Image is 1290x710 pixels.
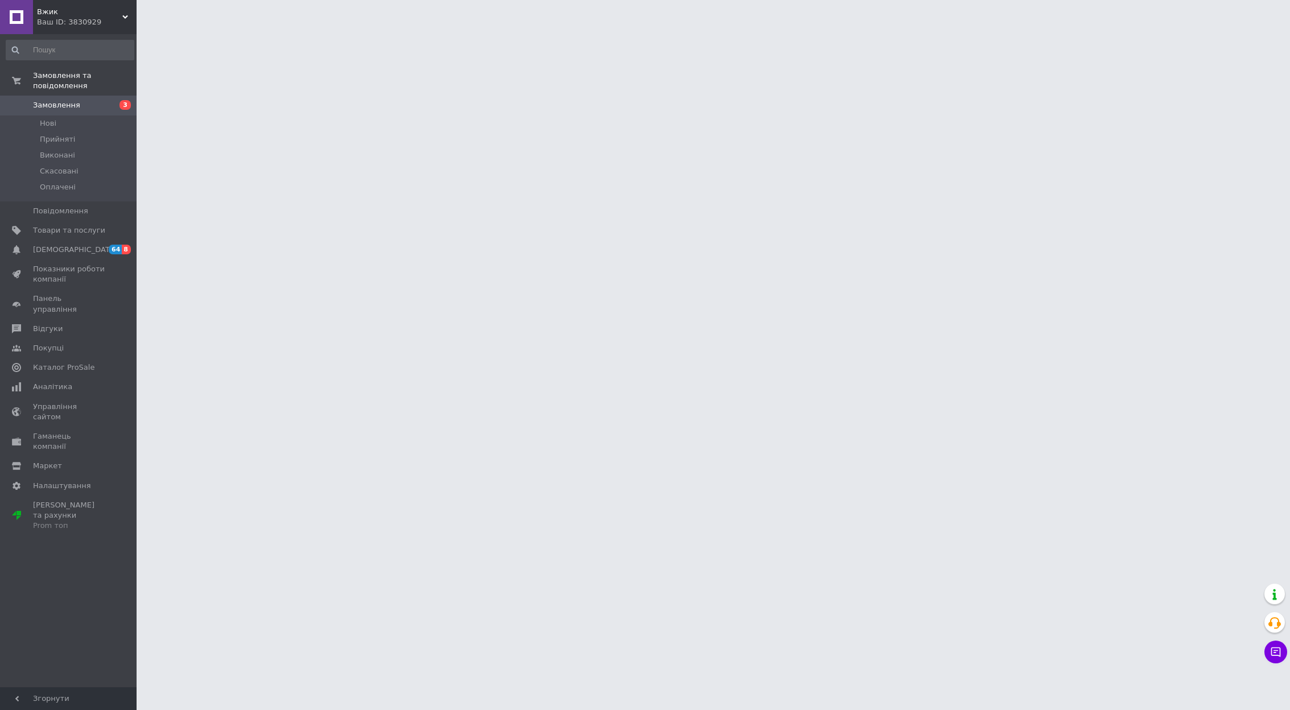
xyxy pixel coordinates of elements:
span: Товари та послуги [33,225,105,236]
span: Повідомлення [33,206,88,216]
span: Нові [40,118,56,129]
span: [PERSON_NAME] та рахунки [33,500,105,531]
span: Маркет [33,461,62,471]
span: Замовлення [33,100,80,110]
span: Замовлення та повідомлення [33,71,137,91]
span: Каталог ProSale [33,362,94,373]
button: Чат з покупцем [1264,641,1287,663]
span: Прийняті [40,134,75,145]
span: [DEMOGRAPHIC_DATA] [33,245,117,255]
span: 3 [119,100,131,110]
span: 64 [109,245,122,254]
div: Prom топ [33,521,105,531]
span: Аналітика [33,382,72,392]
span: Налаштування [33,481,91,491]
span: Управління сайтом [33,402,105,422]
span: Гаманець компанії [33,431,105,452]
input: Пошук [6,40,134,60]
div: Ваш ID: 3830929 [37,17,137,27]
span: Покупці [33,343,64,353]
span: Панель управління [33,294,105,314]
span: Оплачені [40,182,76,192]
span: Виконані [40,150,75,160]
span: Відгуки [33,324,63,334]
span: Скасовані [40,166,79,176]
span: Показники роботи компанії [33,264,105,284]
span: Вжик [37,7,122,17]
span: 8 [122,245,131,254]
